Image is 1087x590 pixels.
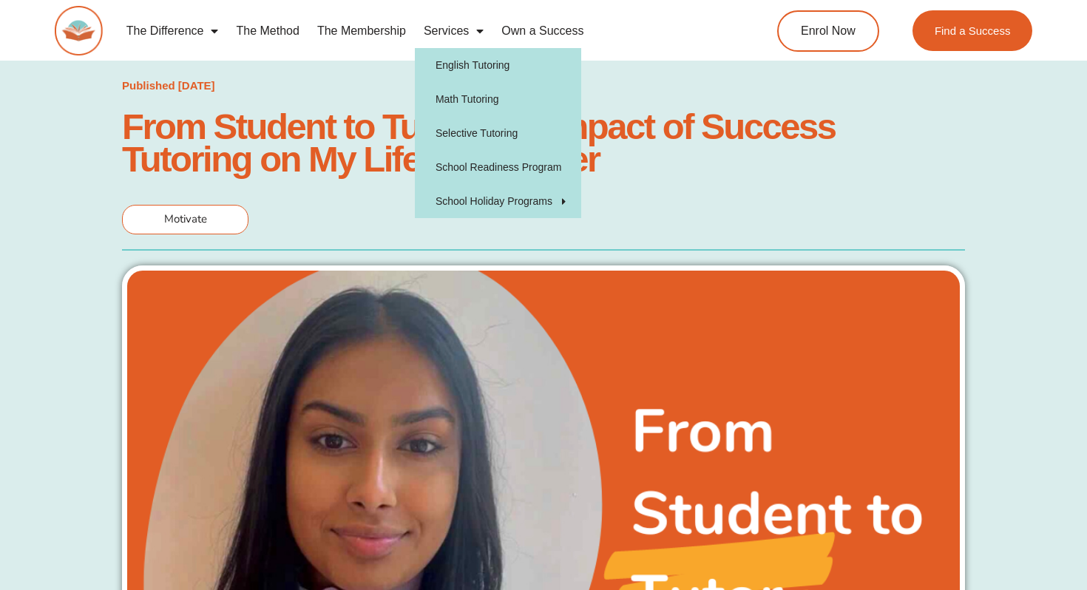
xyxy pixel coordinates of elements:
a: School Readiness Program [415,150,581,184]
a: School Holiday Programs [415,184,581,218]
a: English Tutoring [415,48,581,82]
nav: Menu [118,14,722,48]
time: [DATE] [178,79,215,92]
a: The Method [227,14,308,48]
a: Math Tutoring [415,82,581,116]
h1: From Student to Tutor: The Impact of Success Tutoring on My Life and Career [122,110,965,175]
span: Find a Success [935,25,1011,36]
a: Enrol Now [777,10,879,52]
span: Motivate [164,211,207,226]
iframe: Chat Widget [833,423,1087,590]
a: The Membership [308,14,415,48]
a: Published [DATE] [122,75,215,96]
span: Enrol Now [801,25,856,37]
a: Own a Success [492,14,592,48]
a: Find a Success [912,10,1033,51]
span: Published [122,79,175,92]
a: Services [415,14,492,48]
ul: Services [415,48,581,218]
a: The Difference [118,14,228,48]
a: Selective Tutoring [415,116,581,150]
